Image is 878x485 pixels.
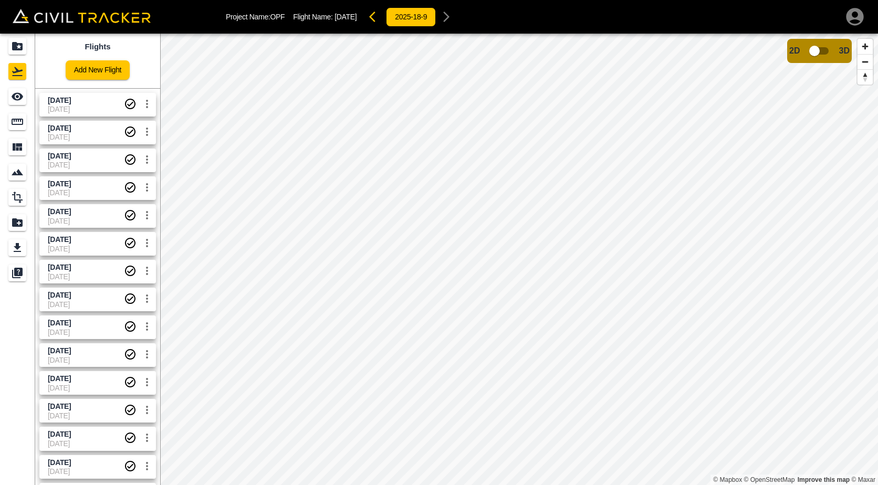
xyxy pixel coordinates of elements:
[226,13,285,21] p: Project Name: OPF
[789,46,800,56] span: 2D
[798,476,850,483] a: Map feedback
[160,34,878,485] canvas: Map
[858,54,873,69] button: Zoom out
[293,13,357,21] p: Flight Name:
[744,476,795,483] a: OpenStreetMap
[713,476,742,483] a: Mapbox
[13,9,151,23] img: Civil Tracker
[839,46,850,56] span: 3D
[335,13,357,21] span: [DATE]
[386,7,436,27] button: 2025-18-9
[851,476,875,483] a: Maxar
[858,69,873,85] button: Reset bearing to north
[858,39,873,54] button: Zoom in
